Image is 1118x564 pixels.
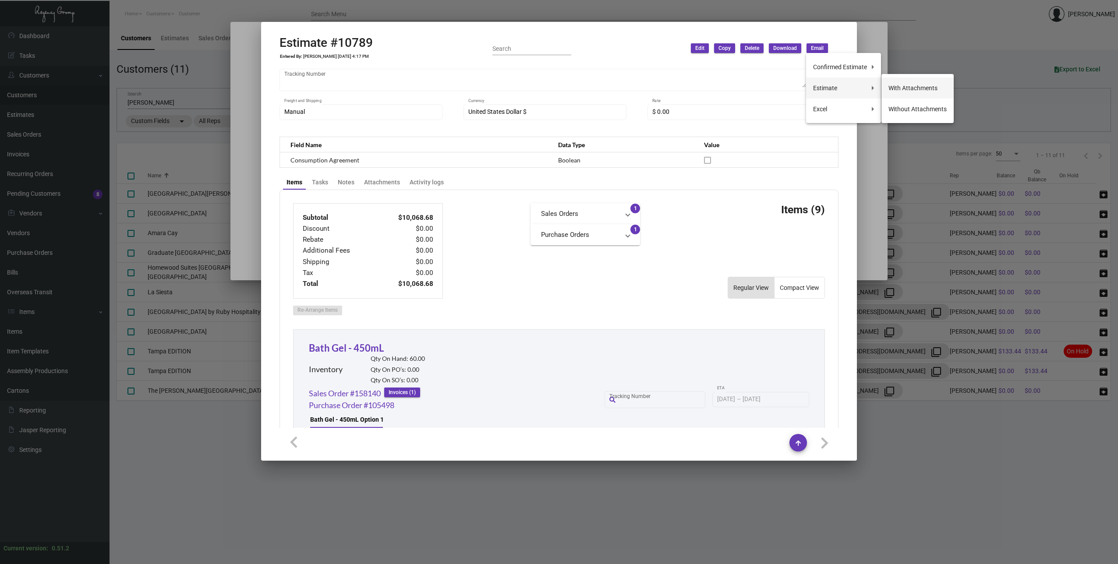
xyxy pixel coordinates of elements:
[52,544,69,553] div: 0.51.2
[881,99,954,120] button: Without Attachments
[806,56,881,78] button: Confirmed Estimate
[4,544,48,553] div: Current version:
[806,99,881,120] button: Excel
[806,78,881,99] button: Estimate
[881,78,954,99] button: With Attachments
